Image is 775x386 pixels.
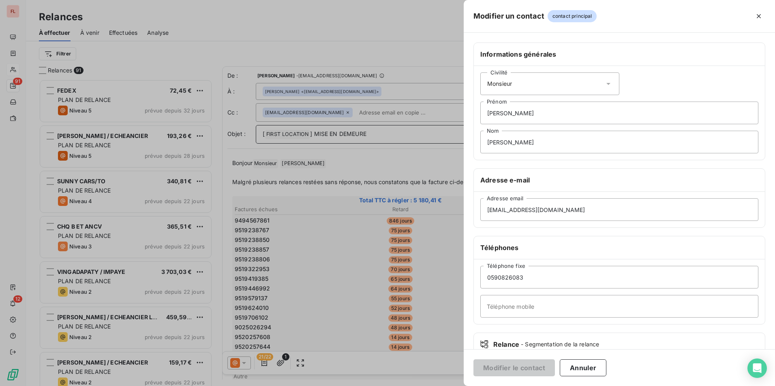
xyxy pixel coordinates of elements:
[480,49,758,59] h6: Informations générales
[521,340,599,348] span: - Segmentation de la relance
[480,102,758,124] input: placeholder
[480,339,758,349] div: Relance
[480,131,758,153] input: placeholder
[473,11,544,22] h5: Modifier un contact
[480,198,758,221] input: placeholder
[747,358,767,378] div: Open Intercom Messenger
[473,359,555,376] button: Modifier le contact
[480,266,758,288] input: placeholder
[560,359,606,376] button: Annuler
[480,243,758,252] h6: Téléphones
[480,175,758,185] h6: Adresse e-mail
[480,295,758,318] input: placeholder
[487,80,512,88] span: Monsieur
[548,10,597,22] span: contact principal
